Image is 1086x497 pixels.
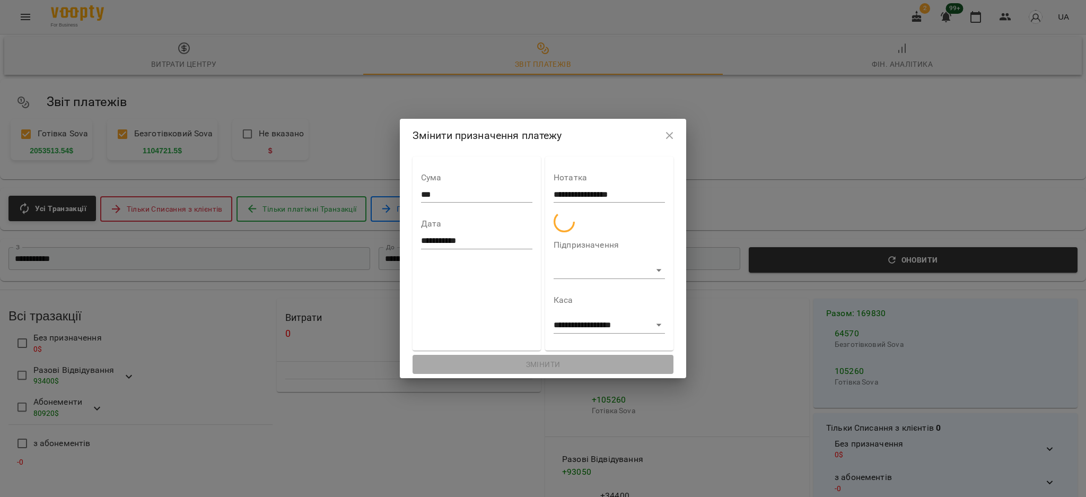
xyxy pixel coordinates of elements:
h2: Змінити призначення платежу [413,127,674,144]
label: Дата [421,220,532,228]
label: Нотатка [554,173,665,182]
label: Підпризначення [554,241,665,249]
label: Каса [554,296,665,304]
label: Сума [421,173,532,182]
